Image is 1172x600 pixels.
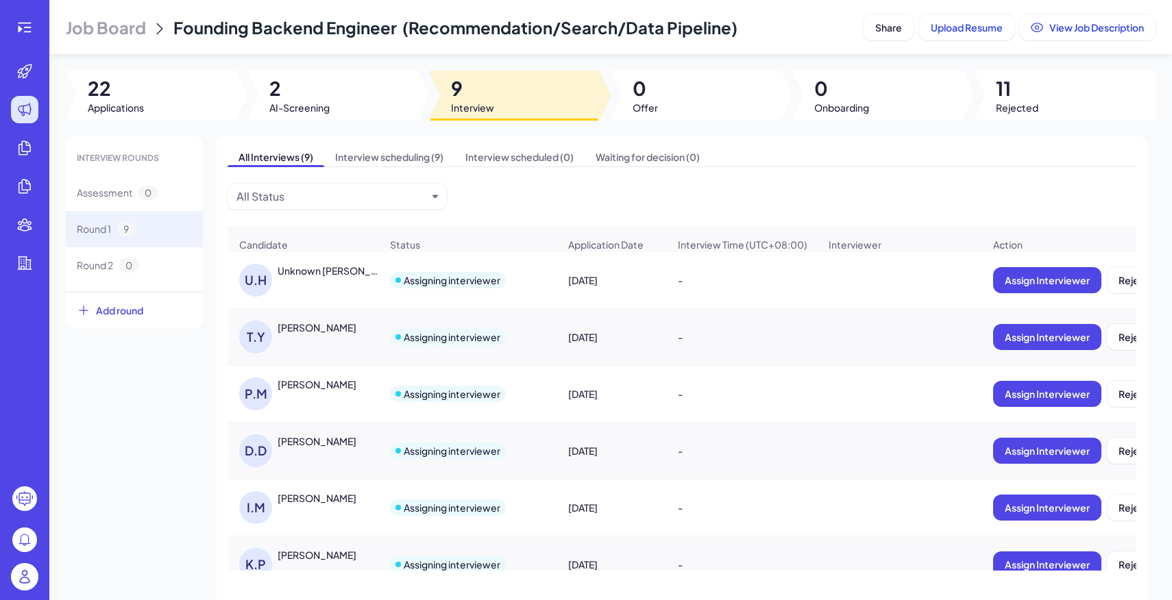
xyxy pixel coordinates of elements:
[667,432,816,470] div: -
[278,321,356,334] div: TUSHAR YADAV
[278,491,356,505] div: Ishan Malkan
[1107,438,1160,464] button: Reject
[667,375,816,413] div: -
[278,377,356,391] div: Pushkar Mehendale
[324,147,454,166] span: Interview scheduling (9)
[557,545,666,584] div: [DATE]
[557,488,666,527] div: [DATE]
[1119,558,1149,571] span: Reject
[585,147,711,166] span: Waiting for decision (0)
[557,318,666,356] div: [DATE]
[993,267,1101,293] button: Assign Interviewer
[1119,274,1149,286] span: Reject
[667,318,816,356] div: -
[239,548,272,581] div: K.P
[557,261,666,299] div: [DATE]
[814,101,869,114] span: Onboarding
[96,303,143,317] span: Add round
[239,238,288,251] span: Candidate
[239,434,272,467] div: D.D
[1107,324,1160,350] button: Reject
[269,101,330,114] span: AI-Screening
[993,381,1101,407] button: Assign Interviewer
[829,238,881,251] span: Interviewer
[88,76,144,101] span: 22
[239,264,272,297] div: U.H
[678,238,807,251] span: Interview Time (UTC+08:00)
[996,76,1038,101] span: 11
[239,321,272,353] div: T.Y
[1119,501,1149,514] span: Reject
[1119,331,1149,343] span: Reject
[1107,551,1160,577] button: Reject
[919,14,1014,40] button: Upload Resume
[1119,388,1149,400] span: Reject
[77,186,132,200] span: Assessment
[1107,495,1160,521] button: Reject
[239,491,272,524] div: I.M
[77,258,113,273] span: Round 2
[278,548,356,562] div: Kushagra Pundeer
[633,76,658,101] span: 0
[1020,14,1156,40] button: View Job Description
[996,101,1038,114] span: Rejected
[138,186,158,200] span: 0
[993,495,1101,521] button: Assign Interviewer
[66,16,146,38] span: Job Board
[269,76,330,101] span: 2
[173,17,737,38] span: Founding Backend Engineer (Recommendation/Search/Data Pipeline)
[454,147,585,166] span: Interview scheduled (0)
[77,222,111,236] span: Round 1
[993,324,1101,350] button: Assign Interviewer
[1107,267,1160,293] button: Reject
[931,21,1003,34] span: Upload Resume
[119,258,139,273] span: 0
[633,101,658,114] span: Offer
[278,434,356,448] div: Dileep Domakonda
[1005,445,1090,457] span: Assign Interviewer
[1119,445,1149,457] span: Reject
[814,76,869,101] span: 0
[404,501,500,514] div: Assigning interviewer
[66,142,203,175] div: INTERVIEW ROUNDS
[11,563,38,590] img: user_logo.png
[568,238,644,251] span: Application Date
[404,387,500,401] div: Assigning interviewer
[875,21,902,34] span: Share
[451,76,494,101] span: 9
[88,101,144,114] span: Applications
[557,375,666,413] div: [DATE]
[993,238,1023,251] span: Action
[390,238,420,251] span: Status
[404,558,500,571] div: Assigning interviewer
[66,292,203,328] button: Add round
[1005,331,1090,343] span: Assign Interviewer
[404,444,500,458] div: Assigning interviewer
[667,488,816,527] div: -
[864,14,914,40] button: Share
[667,545,816,584] div: -
[667,261,816,299] div: -
[1005,501,1090,514] span: Assign Interviewer
[404,273,500,287] div: Assigning interviewer
[1005,388,1090,400] span: Assign Interviewer
[1049,21,1144,34] span: View Job Description
[1005,558,1090,571] span: Assign Interviewer
[236,188,284,205] div: All Status
[278,264,379,277] div: Unknown Himanshu
[451,101,494,114] span: Interview
[993,438,1101,464] button: Assign Interviewer
[117,222,136,236] span: 9
[236,188,427,205] button: All Status
[1005,274,1090,286] span: Assign Interviewer
[1107,381,1160,407] button: Reject
[993,551,1101,577] button: Assign Interviewer
[228,147,324,166] span: All Interviews (9)
[404,330,500,344] div: Assigning interviewer
[557,432,666,470] div: [DATE]
[239,377,272,410] div: P.M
